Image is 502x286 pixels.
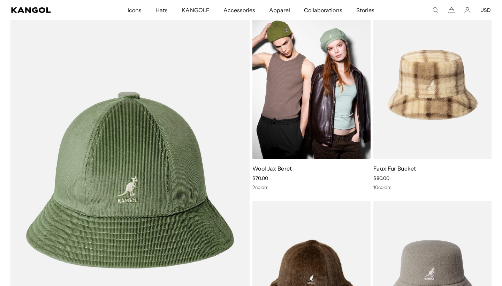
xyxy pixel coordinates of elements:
div: 2 colors [252,184,371,190]
img: Faux Fur Bucket [373,11,492,159]
button: Cart [448,7,455,13]
a: Faux Fur Bucket [373,165,416,172]
a: Kangol [11,7,84,13]
img: Wool Jax Beret [252,11,371,159]
summary: Search here [432,7,439,13]
a: Account [464,7,471,13]
span: $80.00 [373,175,389,181]
a: Wool Jax Beret [252,165,292,172]
span: $70.00 [252,175,268,181]
div: 10 colors [373,184,492,190]
button: USD [480,7,491,13]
